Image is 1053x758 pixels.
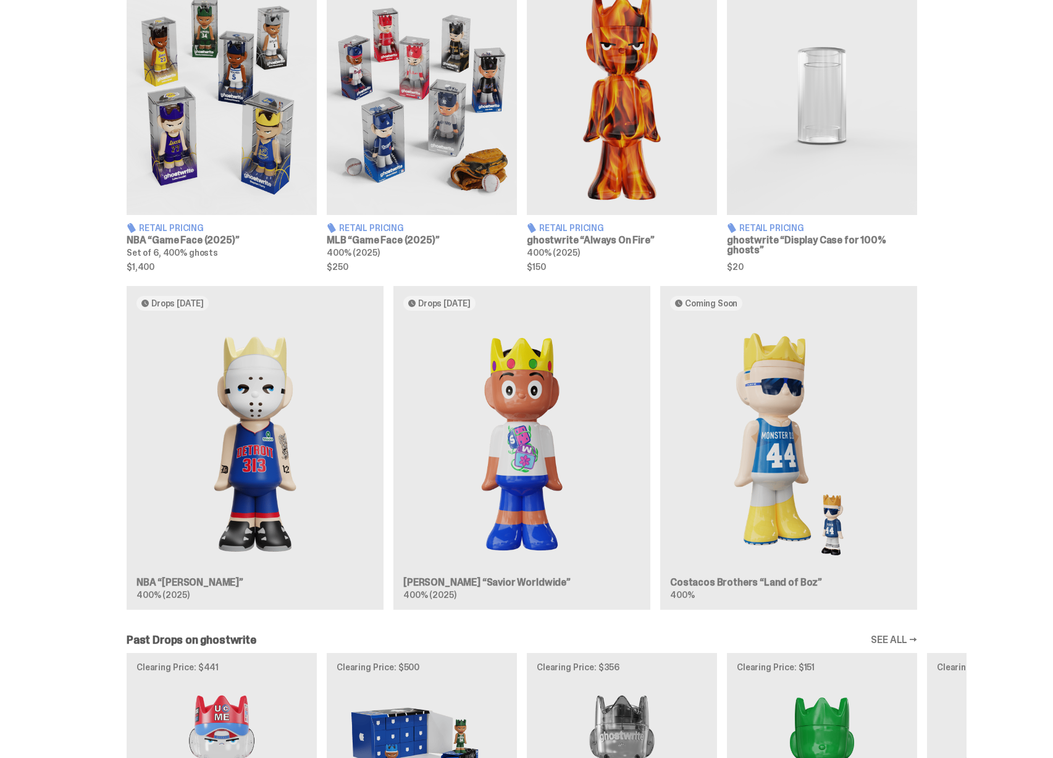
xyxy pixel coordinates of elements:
p: Clearing Price: $356 [537,663,707,672]
span: 400% (2025) [327,247,379,258]
h3: Costacos Brothers “Land of Boz” [670,578,907,587]
span: Retail Pricing [739,224,804,232]
span: $20 [727,263,917,271]
h2: Past Drops on ghostwrite [127,634,256,646]
span: Retail Pricing [339,224,404,232]
span: Drops [DATE] [418,298,471,308]
p: Clearing Price: $441 [136,663,307,672]
span: 400% (2025) [136,589,189,600]
span: Set of 6, 400% ghosts [127,247,218,258]
span: 400% [670,589,694,600]
h3: [PERSON_NAME] “Savior Worldwide” [403,578,640,587]
h3: NBA “Game Face (2025)” [127,235,317,245]
span: $1,400 [127,263,317,271]
h3: NBA “[PERSON_NAME]” [136,578,374,587]
img: Savior Worldwide [403,321,640,568]
h3: MLB “Game Face (2025)” [327,235,517,245]
h3: ghostwrite “Always On Fire” [527,235,717,245]
span: $250 [327,263,517,271]
h3: ghostwrite “Display Case for 100% ghosts” [727,235,917,255]
span: Drops [DATE] [151,298,204,308]
span: 400% (2025) [527,247,579,258]
span: Retail Pricing [139,224,204,232]
img: Land of Boz [670,321,907,568]
p: Clearing Price: $500 [337,663,507,672]
span: Retail Pricing [539,224,604,232]
span: 400% (2025) [403,589,456,600]
span: Coming Soon [685,298,737,308]
span: $150 [527,263,717,271]
p: Clearing Price: $151 [737,663,907,672]
a: SEE ALL → [871,635,917,645]
img: Eminem [136,321,374,568]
